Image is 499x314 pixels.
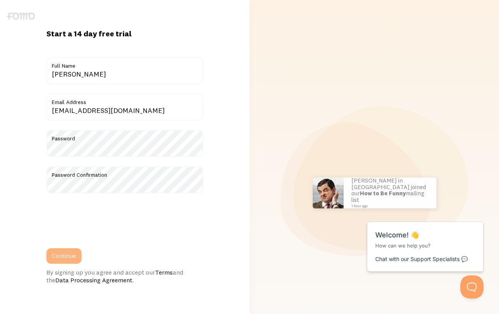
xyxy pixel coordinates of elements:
div: By signing up you agree and accept our and the . [46,268,203,284]
h1: Start a 14 day free trial [46,29,203,39]
iframe: Help Scout Beacon - Messages and Notifications [363,203,488,275]
a: Data Processing Agreement [55,276,132,284]
label: Email Address [46,94,203,107]
label: Full Name [46,57,203,70]
label: Password [46,130,203,143]
iframe: Help Scout Beacon - Open [460,275,484,299]
iframe: reCAPTCHA [46,203,164,233]
button: Continue [46,248,82,264]
label: Password Confirmation [46,166,203,179]
img: fomo-logo-gray-b99e0e8ada9f9040e2984d0d95b3b12da0074ffd48d1e5cb62ac37fc77b0b268.svg [7,12,35,20]
a: Terms [155,268,173,276]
